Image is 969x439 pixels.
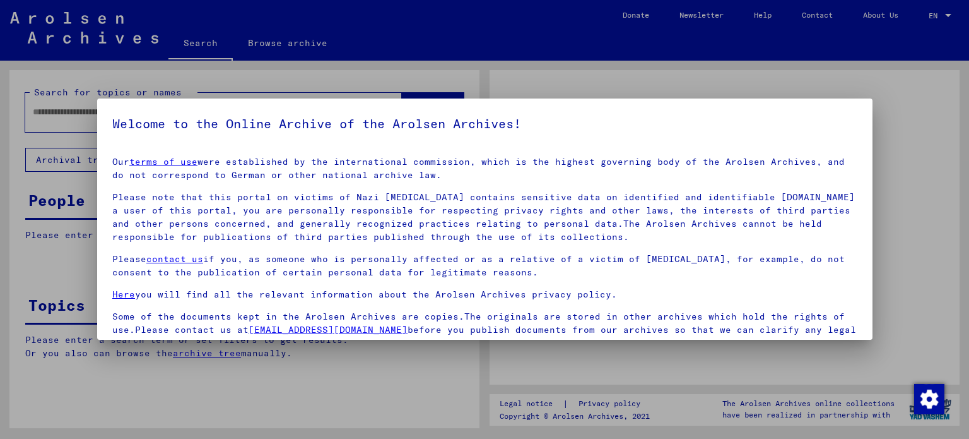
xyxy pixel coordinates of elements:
a: terms of use [129,156,197,167]
p: Some of the documents kept in the Arolsen Archives are copies.The originals are stored in other a... [112,310,857,350]
img: Nõusoleku muutmine [914,384,944,414]
a: Here [112,289,135,300]
h5: Welcome to the Online Archive of the Arolsen Archives! [112,114,857,134]
a: [EMAIL_ADDRESS][DOMAIN_NAME] [249,324,408,335]
p: Our were established by the international commission, which is the highest governing body of the ... [112,155,857,182]
div: Nõusoleku muutmine [913,383,944,414]
a: contact us [146,253,203,265]
p: Please note that this portal on victims of Nazi [MEDICAL_DATA] contains sensitive data on identif... [112,191,857,244]
p: you will find all the relevant information about the Arolsen Archives privacy policy. [112,288,857,301]
p: Please if you, as someone who is personally affected or as a relative of a victim of [MEDICAL_DAT... [112,253,857,279]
